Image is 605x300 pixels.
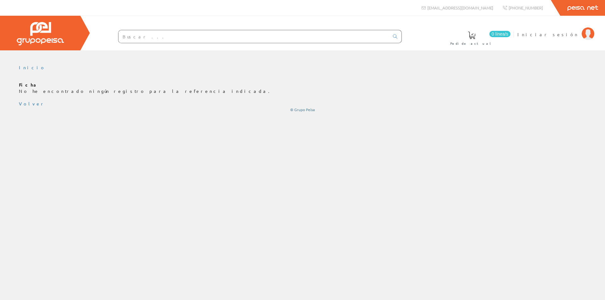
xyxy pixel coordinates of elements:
a: Inicio [19,65,46,70]
p: No he encontrado ningún registro para la referencia indicada. [19,82,586,94]
span: [PHONE_NUMBER] [509,5,543,10]
b: Ficha [19,82,39,88]
img: Grupo Peisa [17,22,64,45]
a: Volver [19,101,45,106]
span: [EMAIL_ADDRESS][DOMAIN_NAME] [427,5,493,10]
div: © Grupo Peisa [19,107,586,112]
span: Pedido actual [450,40,493,47]
a: Iniciar sesión [517,26,594,32]
span: 0 línea/s [489,31,510,37]
input: Buscar ... [118,30,389,43]
span: Iniciar sesión [517,31,579,37]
